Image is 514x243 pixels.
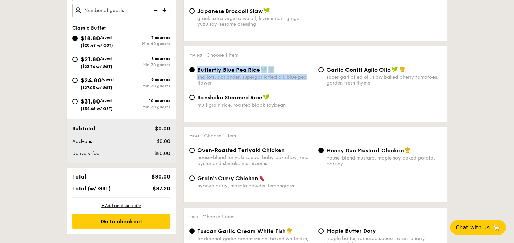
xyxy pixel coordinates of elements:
[121,56,170,61] div: 8 courses
[81,64,112,69] span: ($23.76 w/ GST)
[268,66,274,72] img: icon-chef-hat.a58ddaea.svg
[121,41,170,46] div: Min 40 guests
[318,228,324,234] input: Maple Butter Dorymaple butter, romesco sauce, raisin, cherry tomato pickle
[72,203,170,208] div: + Add another order
[189,53,202,58] span: Mains
[189,214,198,219] span: Fish
[189,134,200,138] span: Meat
[189,95,195,100] input: Sanshoku Steamed Ricemultigrain rice, roasted black soybean
[72,36,78,41] input: $18.80/guest($20.49 w/ GST)7 coursesMin 40 guests
[151,173,170,180] span: $80.00
[197,147,285,153] span: Oven-Roasted Teriyaki Chicken
[72,25,106,31] span: Classic Buffet
[405,147,411,153] img: icon-chef-hat.a58ddaea.svg
[72,151,99,156] span: Delivery fee
[160,4,170,17] img: icon-add.58712e84.svg
[81,85,112,90] span: ($27.03 w/ GST)
[204,133,236,139] span: Choose 1 item
[202,214,235,220] span: Choose 1 item
[197,175,258,182] span: Grain's Curry Chicken
[155,125,170,132] span: $0.00
[72,125,95,132] span: Subtotal
[81,98,100,105] span: $31.80
[81,106,113,111] span: ($34.66 w/ GST)
[197,8,263,14] span: Japanese Broccoli Slaw
[197,74,313,86] div: shallots, coriander, supergarlicfied oil, blue pea flower
[197,228,286,235] span: Tuscan Garlic Cream White Fish
[72,214,170,229] div: Go to checkout
[81,35,100,42] span: $18.80
[81,56,100,63] span: $21.80
[189,8,195,14] input: Japanese Broccoli Slawgreek extra virgin olive oil, kizami nori, ginger, yuzu soy-sesame dressing
[157,138,170,144] span: $0.00
[391,66,398,72] img: icon-vegan.f8ff3823.svg
[121,105,170,109] div: Min 30 guests
[72,57,78,62] input: $21.80/guest($23.76 w/ GST)8 coursesMin 30 guests
[197,94,262,101] span: Sanshoku Steamed Rice
[81,77,101,84] span: $24.80
[326,228,376,234] span: Maple Butter Dory
[456,224,490,231] span: Chat with us
[263,94,270,100] img: icon-vegan.f8ff3823.svg
[206,52,238,58] span: Choose 1 item
[326,74,442,86] div: super garlicfied oil, slow baked cherry tomatoes, garden fresh thyme
[318,67,324,72] input: Garlic Confit Aglio Oliosuper garlicfied oil, slow baked cherry tomatoes, garden fresh thyme
[197,16,313,27] div: greek extra virgin olive oil, kizami nori, ginger, yuzu soy-sesame dressing
[450,220,506,235] button: Chat with us🦙
[121,62,170,67] div: Min 30 guests
[100,35,113,40] span: /guest
[150,4,160,17] img: icon-reduce.1d2dbef1.svg
[121,83,170,88] div: Min 30 guests
[263,7,270,14] img: icon-vegan.f8ff3823.svg
[81,43,113,48] span: ($20.49 w/ GST)
[197,67,260,73] span: Butterfly Blue Pea Rice
[189,175,195,181] input: Grain's Curry Chickennyonya curry, masala powder, lemongrass
[286,228,293,234] img: icon-chef-hat.a58ddaea.svg
[326,147,404,154] span: Honey Duo Mustard Chicken
[72,78,78,83] input: $24.80/guest($27.03 w/ GST)9 coursesMin 30 guests
[197,183,313,189] div: nyonya curry, masala powder, lemongrass
[318,148,324,153] input: Honey Duo Mustard Chickenhouse-blend mustard, maple soy baked potato, parsley
[152,185,170,192] span: $87.20
[72,173,86,180] span: Total
[72,99,78,104] input: $31.80/guest($34.66 w/ GST)10 coursesMin 30 guests
[197,102,313,108] div: multigrain rice, roasted black soybean
[261,66,267,72] img: icon-vegan.f8ff3823.svg
[72,4,170,17] input: Number of guests
[326,155,442,167] div: house-blend mustard, maple soy baked potato, parsley
[121,77,170,82] div: 9 courses
[72,185,111,192] span: Total (w/ GST)
[72,138,92,144] span: Add-ons
[197,155,313,166] div: house-blend teriyaki sauce, baby bok choy, king oyster and shiitake mushrooms
[121,35,170,40] div: 7 courses
[100,98,113,103] span: /guest
[100,56,113,61] span: /guest
[492,224,500,231] span: 🦙
[189,148,195,153] input: Oven-Roasted Teriyaki Chickenhouse-blend teriyaki sauce, baby bok choy, king oyster and shiitake ...
[154,151,170,156] span: $80.00
[326,67,391,73] span: Garlic Confit Aglio Olio
[189,67,195,72] input: Butterfly Blue Pea Riceshallots, coriander, supergarlicfied oil, blue pea flower
[189,228,195,234] input: Tuscan Garlic Cream White Fishtraditional garlic cream sauce, baked white fish, roasted tomatoes
[399,66,405,72] img: icon-chef-hat.a58ddaea.svg
[121,98,170,103] div: 10 courses
[101,77,114,82] span: /guest
[259,175,265,181] img: icon-spicy.37a8142b.svg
